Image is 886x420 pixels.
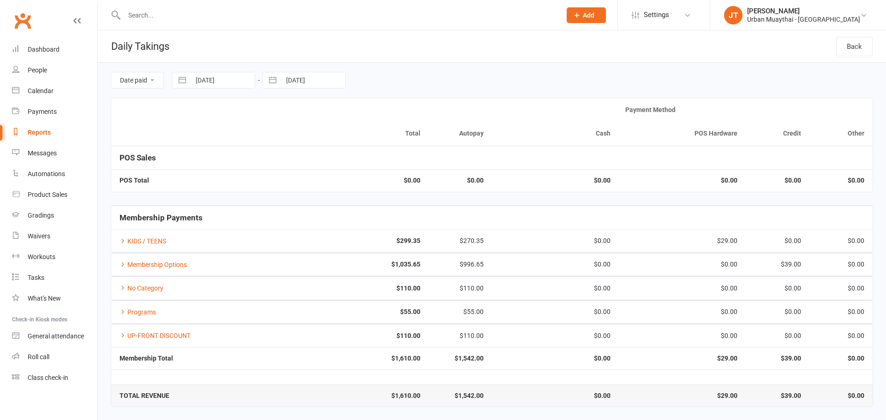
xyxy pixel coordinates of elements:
[12,267,97,288] a: Tasks
[12,39,97,60] a: Dashboard
[120,213,864,222] h5: Membership Payments
[28,353,49,361] div: Roll call
[310,308,420,315] strong: $55.00
[437,285,484,292] div: $110.00
[437,332,484,339] div: $110.00
[120,308,156,316] a: Programs
[500,237,611,244] div: $0.00
[98,30,169,62] h1: Daily Takings
[281,72,345,88] input: To
[12,60,97,81] a: People
[437,392,484,399] strong: $1,542.00
[627,261,737,268] div: $0.00
[28,170,65,177] div: Automations
[627,332,737,339] div: $0.00
[11,9,34,32] a: Clubworx
[818,308,864,315] div: $0.00
[500,355,611,362] strong: $0.00
[437,177,484,184] strong: $0.00
[28,332,84,340] div: General attendance
[12,184,97,205] a: Product Sales
[754,177,801,184] strong: $0.00
[310,392,420,399] strong: $1,610.00
[310,285,420,292] strong: $110.00
[120,332,191,339] a: UP-FRONT DISCOUNT
[818,130,864,137] div: Other
[120,261,187,268] a: Membership Options
[754,261,801,268] div: $39.00
[627,285,737,292] div: $0.00
[836,37,873,56] a: Back
[310,261,420,268] strong: $1,035.65
[12,122,97,143] a: Reports
[310,355,420,362] strong: $1,610.00
[437,130,484,137] div: Autopay
[28,108,57,115] div: Payments
[500,392,611,399] strong: $0.00
[754,308,801,315] div: $0.00
[500,130,611,137] div: Cash
[310,177,420,184] strong: $0.00
[754,332,801,339] div: $0.00
[12,143,97,164] a: Messages
[627,177,737,184] strong: $0.00
[121,9,555,22] input: Search...
[12,164,97,184] a: Automations
[12,81,97,101] a: Calendar
[310,332,420,339] strong: $110.00
[437,237,484,244] div: $270.35
[724,6,742,24] div: JT
[310,130,420,137] div: Total
[310,237,420,244] strong: $299.35
[754,130,801,137] div: Credit
[818,237,864,244] div: $0.00
[12,367,97,388] a: Class kiosk mode
[627,392,737,399] strong: $29.00
[28,295,61,302] div: What's New
[120,237,166,245] a: KIDS / TEENS
[28,46,60,53] div: Dashboard
[28,253,55,260] div: Workouts
[191,72,255,88] input: From
[437,106,864,113] div: Payment Method
[818,261,864,268] div: $0.00
[437,308,484,315] div: $55.00
[747,7,860,15] div: [PERSON_NAME]
[437,261,484,268] div: $996.65
[627,237,737,244] div: $29.00
[12,226,97,247] a: Waivers
[754,355,801,362] strong: $39.00
[28,149,57,157] div: Messages
[120,177,149,184] strong: POS Total
[12,288,97,309] a: What's New
[583,12,594,19] span: Add
[754,237,801,244] div: $0.00
[28,87,54,95] div: Calendar
[754,392,801,399] strong: $39.00
[500,308,611,315] div: $0.00
[500,285,611,292] div: $0.00
[754,285,801,292] div: $0.00
[500,177,611,184] strong: $0.00
[28,129,51,136] div: Reports
[12,101,97,122] a: Payments
[120,392,169,399] strong: TOTAL REVENUE
[120,355,173,362] strong: Membership Total
[500,261,611,268] div: $0.00
[627,355,737,362] strong: $29.00
[120,284,163,292] a: No Category
[818,355,864,362] strong: $0.00
[644,5,669,25] span: Settings
[567,7,606,23] button: Add
[818,332,864,339] div: $0.00
[28,274,44,281] div: Tasks
[818,392,864,399] strong: $0.00
[437,355,484,362] strong: $1,542.00
[747,15,860,24] div: Urban Muaythai - [GEOGRAPHIC_DATA]
[818,285,864,292] div: $0.00
[627,308,737,315] div: $0.00
[120,154,864,162] h5: POS Sales
[28,191,67,198] div: Product Sales
[28,66,47,74] div: People
[627,130,737,137] div: POS Hardware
